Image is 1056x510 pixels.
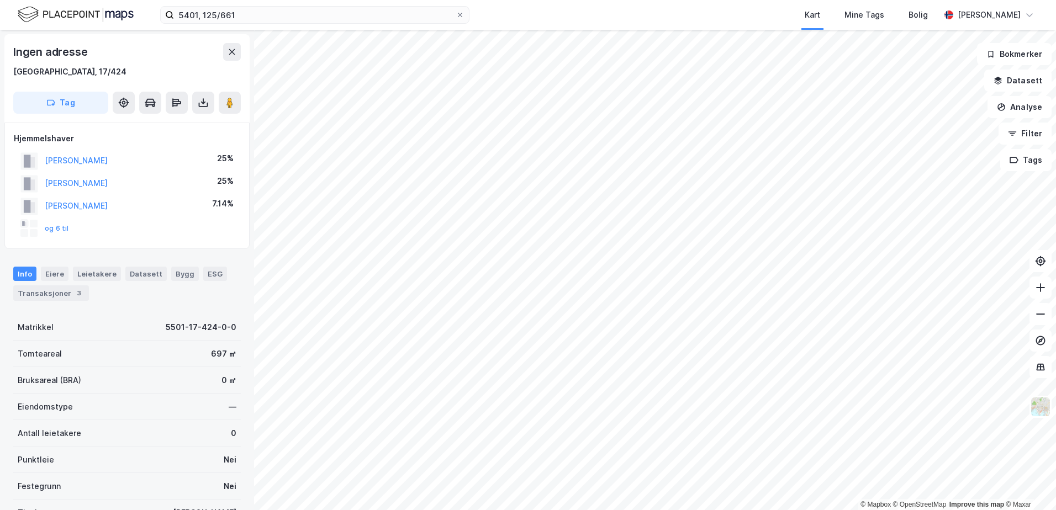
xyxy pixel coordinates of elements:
iframe: Chat Widget [1001,457,1056,510]
div: 25% [217,152,234,165]
div: Nei [224,480,236,493]
div: Eiendomstype [18,400,73,413]
div: Hjemmelshaver [14,132,240,145]
div: Tomteareal [18,347,62,360]
div: Punktleie [18,453,54,466]
div: — [229,400,236,413]
div: Transaksjoner [13,285,89,301]
div: Leietakere [73,267,121,281]
button: Filter [999,123,1052,145]
div: Kontrollprogram for chat [1001,457,1056,510]
div: Info [13,267,36,281]
a: OpenStreetMap [893,501,947,508]
div: Nei [224,453,236,466]
div: 25% [217,174,234,188]
div: Antall leietakere [18,427,81,440]
div: Kart [805,8,820,22]
div: 3 [73,288,85,299]
a: Improve this map [949,501,1004,508]
div: Datasett [125,267,167,281]
div: Matrikkel [18,321,54,334]
div: 697 ㎡ [211,347,236,360]
input: Søk på adresse, matrikkel, gårdeiere, leietakere eller personer [174,7,456,23]
div: [PERSON_NAME] [958,8,1021,22]
button: Analyse [988,96,1052,118]
div: ESG [203,267,227,281]
div: 7.14% [212,197,234,210]
div: Bolig [909,8,928,22]
a: Mapbox [860,501,891,508]
button: Bokmerker [977,43,1052,65]
button: Tag [13,92,108,114]
button: Datasett [984,70,1052,92]
img: Z [1030,396,1051,417]
div: Bygg [171,267,199,281]
div: Festegrunn [18,480,61,493]
div: Bruksareal (BRA) [18,374,81,387]
div: Ingen adresse [13,43,89,61]
button: Tags [1000,149,1052,171]
div: 0 ㎡ [221,374,236,387]
div: Eiere [41,267,68,281]
div: 5501-17-424-0-0 [166,321,236,334]
div: 0 [231,427,236,440]
div: Mine Tags [844,8,884,22]
div: [GEOGRAPHIC_DATA], 17/424 [13,65,126,78]
img: logo.f888ab2527a4732fd821a326f86c7f29.svg [18,5,134,24]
